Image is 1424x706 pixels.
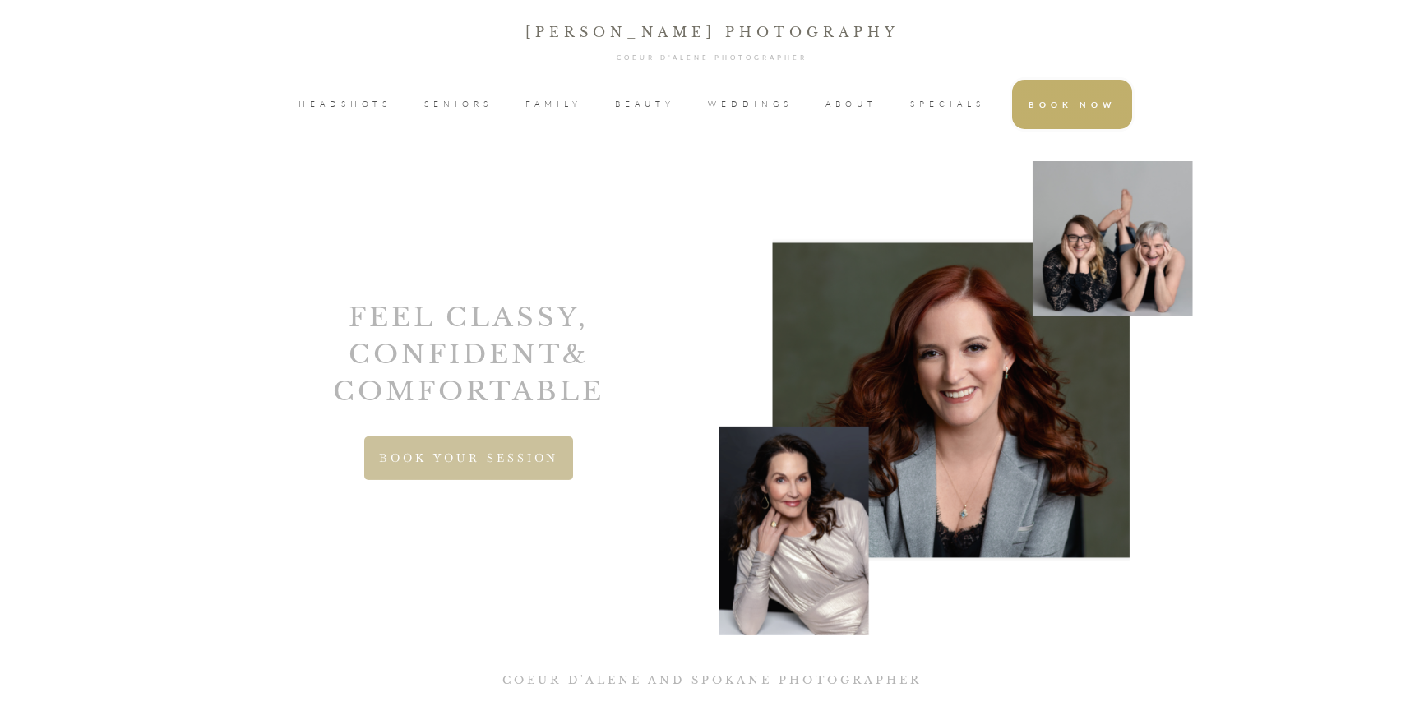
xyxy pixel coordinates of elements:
[1,21,1423,44] p: [PERSON_NAME] Photography
[719,161,1193,635] img: coeur-dalene-portrait-collage-studio-women-beauty.jpg
[424,92,492,117] a: SENIORS
[349,301,589,371] span: Feel Classy, confident
[321,299,617,418] h2: & comfortable
[1,53,1423,70] h1: Coeur d'Alene PHOTOGRAPHEr
[708,92,793,117] a: WEDDINGS
[2,673,1422,696] h2: COEUR D'ALENE and Spokane Photographer
[825,92,877,117] a: ABOUT
[910,92,985,117] a: SPECIALS
[615,92,675,117] a: BEAUTY
[525,92,582,117] a: FAMILY
[379,451,558,465] span: BOOK YOUR SESSION
[364,436,573,480] a: BOOK YOUR SESSION
[298,92,391,117] a: HEADSHOTS
[1029,92,1116,117] a: BOOK NOW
